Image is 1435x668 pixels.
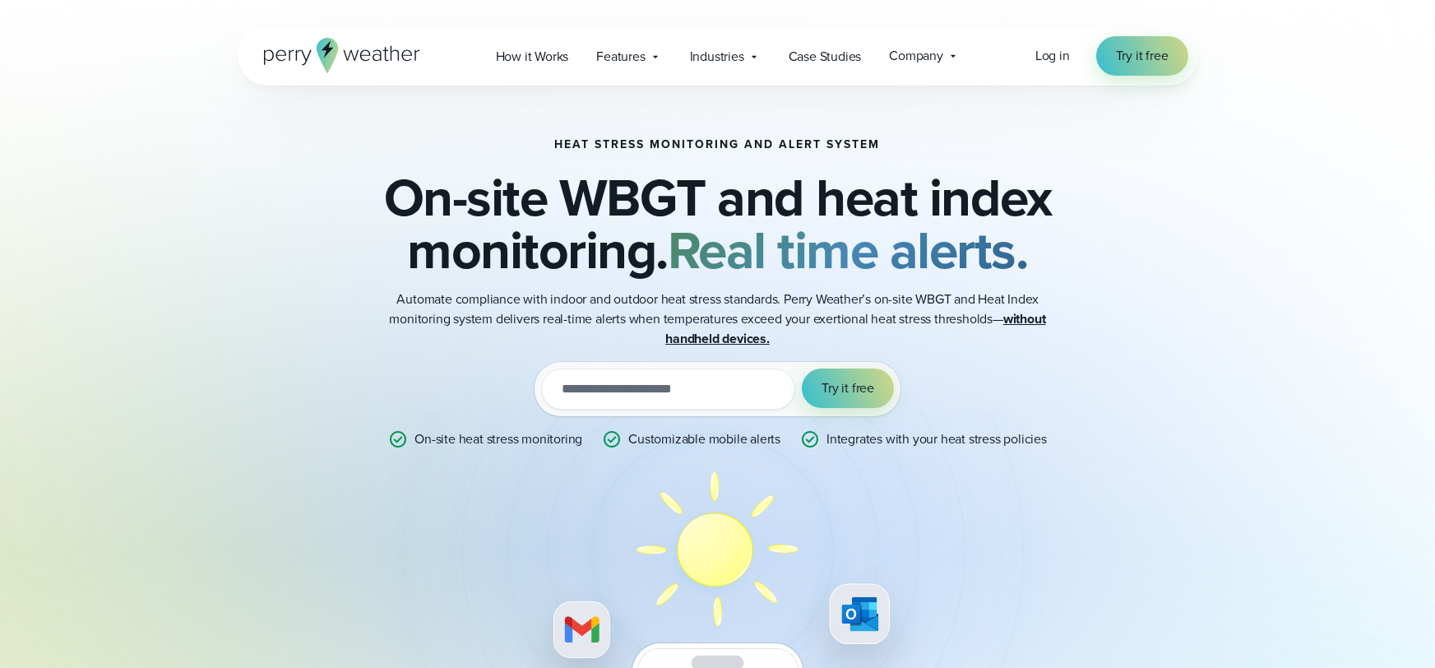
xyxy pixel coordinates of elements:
p: Automate compliance with indoor and outdoor heat stress standards. Perry Weather’s on-site WBGT a... [389,290,1047,349]
span: Industries [690,47,744,67]
span: Log in [1035,46,1070,65]
p: On-site heat stress monitoring [414,429,582,449]
strong: without handheld devices. [665,309,1045,348]
a: Try it free [1096,36,1188,76]
span: How it Works [496,47,569,67]
a: Case Studies [775,39,876,73]
span: Features [596,47,645,67]
p: Customizable mobile alerts [628,429,780,449]
strong: Real time alerts. [668,211,1028,289]
h1: Heat Stress Monitoring and Alert System [555,138,881,151]
a: Log in [1035,46,1070,66]
button: Try it free [802,369,894,408]
h2: On-site WBGT and heat index monitoring. [320,171,1116,276]
span: Try it free [1116,46,1169,66]
span: Try it free [822,378,874,398]
span: Company [889,46,943,66]
span: Case Studies [789,47,862,67]
p: Integrates with your heat stress policies [826,429,1047,449]
a: How it Works [482,39,583,73]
